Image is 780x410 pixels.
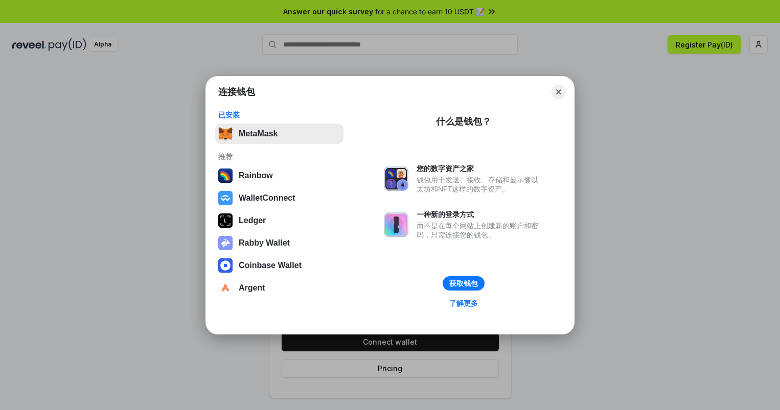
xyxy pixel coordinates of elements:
button: Rainbow [215,165,343,186]
a: 了解更多 [443,297,484,310]
img: svg+xml,%3Csvg%20xmlns%3D%22http%3A%2F%2Fwww.w3.org%2F2000%2Fsvg%22%20fill%3D%22none%22%20viewBox... [384,166,408,191]
img: svg+xml,%3Csvg%20xmlns%3D%22http%3A%2F%2Fwww.w3.org%2F2000%2Fsvg%22%20fill%3D%22none%22%20viewBox... [218,236,233,250]
div: 推荐 [218,152,340,161]
div: Rabby Wallet [239,238,290,248]
div: Rainbow [239,171,273,180]
button: MetaMask [215,124,343,144]
div: Argent [239,283,265,293]
h1: 连接钱包 [218,86,255,98]
button: WalletConnect [215,188,343,208]
button: Coinbase Wallet [215,255,343,276]
div: 一种新的登录方式 [417,210,543,219]
img: svg+xml,%3Csvg%20fill%3D%22none%22%20height%3D%2233%22%20viewBox%3D%220%200%2035%2033%22%20width%... [218,127,233,141]
div: MetaMask [239,129,278,138]
button: 获取钱包 [443,276,485,291]
div: 您的数字资产之家 [417,164,543,173]
div: Coinbase Wallet [239,261,302,270]
img: svg+xml,%3Csvg%20xmlns%3D%22http%3A%2F%2Fwww.w3.org%2F2000%2Fsvg%22%20width%3D%2228%22%20height%3... [218,213,233,228]
div: Ledger [239,216,266,225]
div: 已安装 [218,110,340,119]
img: svg+xml,%3Csvg%20width%3D%2228%22%20height%3D%2228%22%20viewBox%3D%220%200%2028%2028%22%20fill%3D... [218,258,233,273]
img: svg+xml,%3Csvg%20width%3D%2228%22%20height%3D%2228%22%20viewBox%3D%220%200%2028%2028%22%20fill%3D... [218,281,233,295]
img: svg+xml,%3Csvg%20width%3D%2228%22%20height%3D%2228%22%20viewBox%3D%220%200%2028%2028%22%20fill%3D... [218,191,233,205]
div: 而不是在每个网站上创建新的账户和密码，只需连接您的钱包。 [417,221,543,239]
button: Rabby Wallet [215,233,343,253]
div: 钱包用于发送、接收、存储和显示像以太坊和NFT这样的数字资产。 [417,175,543,194]
div: WalletConnect [239,194,295,203]
img: svg+xml,%3Csvg%20width%3D%22120%22%20height%3D%22120%22%20viewBox%3D%220%200%20120%20120%22%20fil... [218,168,233,183]
div: 什么是钱包？ [436,115,491,128]
button: Argent [215,278,343,298]
div: 了解更多 [449,299,478,308]
button: Ledger [215,210,343,231]
button: Close [552,85,566,99]
img: svg+xml,%3Csvg%20xmlns%3D%22http%3A%2F%2Fwww.w3.org%2F2000%2Fsvg%22%20fill%3D%22none%22%20viewBox... [384,212,408,237]
div: 获取钱包 [449,279,478,288]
